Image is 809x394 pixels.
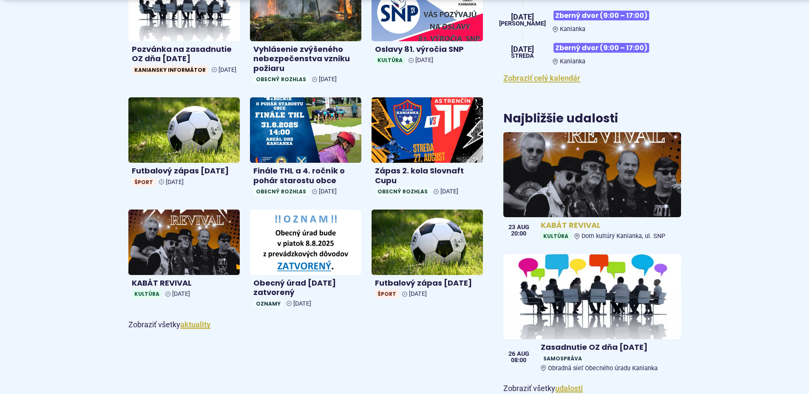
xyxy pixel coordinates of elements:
[132,65,208,74] span: Kaniansky informátor
[440,188,458,195] span: [DATE]
[253,75,309,84] span: Obecný rozhlas
[503,132,681,244] a: KABÁT REVIVAL KultúraDom kultúry Kanianka, ul. SNP 23 aug 20:00
[132,166,236,176] h4: Futbalový zápas [DATE]
[508,351,515,357] span: 26
[128,318,483,332] p: Zobraziť všetky
[253,166,358,185] h4: Finále THL a 4. ročník o pohár starostu obce
[375,45,480,54] h4: Oslavy 81. výročia SNP
[541,221,677,230] h4: KABÁT REVIVAL
[517,224,529,230] span: aug
[219,66,236,74] span: [DATE]
[541,354,585,363] span: Samospráva
[554,11,649,20] span: Zberný dvor (9:00 – 17:00)
[499,21,546,27] span: [PERSON_NAME]
[250,97,361,199] a: Finále THL a 4. ročník o pohár starostu obce Obecný rozhlas [DATE]
[511,53,534,59] span: streda
[503,7,681,33] a: Zberný dvor (9:00 – 17:00) Kanianka [DATE] [PERSON_NAME]
[503,112,618,125] h3: Najbližšie udalosti
[253,187,309,196] span: Obecný rozhlas
[253,299,283,308] span: Oznamy
[511,45,534,53] span: [DATE]
[541,232,571,241] span: Kultúra
[166,179,184,186] span: [DATE]
[132,45,236,64] h4: Pozvánka na zasadnutie OZ dňa [DATE]
[180,320,210,329] a: Zobraziť všetky aktuality
[548,365,658,372] span: Obradná sieť Obecného úradu Kanianka
[319,188,337,195] span: [DATE]
[582,232,665,240] span: Dom kultúry Kanianka, ul. SNP
[372,210,483,302] a: Futbalový zápas [DATE] Šport [DATE]
[375,289,399,298] span: Šport
[293,300,311,307] span: [DATE]
[409,290,427,298] span: [DATE]
[172,290,190,298] span: [DATE]
[319,76,337,83] span: [DATE]
[253,45,358,74] h4: Vyhlásenie zvýšeného nebezpečenstva vzniku požiaru
[508,224,515,230] span: 23
[415,57,433,64] span: [DATE]
[508,231,529,237] span: 20:00
[132,278,236,288] h4: KABÁT REVIVAL
[128,210,240,302] a: KABÁT REVIVAL Kultúra [DATE]
[560,26,585,33] span: Kanianka
[375,166,480,185] h4: Zápas 2. kola Slovnaft Cupu
[555,384,583,393] a: Zobraziť všetky udalosti
[375,187,430,196] span: Obecný rozhlas
[560,58,585,65] span: Kanianka
[250,210,361,312] a: Obecný úrad [DATE] zatvorený Oznamy [DATE]
[128,97,240,190] a: Futbalový zápas [DATE] Šport [DATE]
[132,178,156,187] span: Šport
[503,74,580,82] a: Zobraziť celý kalendár
[132,289,162,298] span: Kultúra
[499,13,546,21] span: [DATE]
[508,357,529,363] span: 08:00
[375,278,480,288] h4: Futbalový zápas [DATE]
[554,43,649,53] span: Zberný dvor (9:00 – 17:00)
[517,351,529,357] span: aug
[372,97,483,199] a: Zápas 2. kola Slovnaft Cupu Obecný rozhlas [DATE]
[541,343,677,352] h4: Zasadnutie OZ dňa [DATE]
[375,56,405,65] span: Kultúra
[253,278,358,298] h4: Obecný úrad [DATE] zatvorený
[503,40,681,65] a: Zberný dvor (9:00 – 17:00) Kanianka [DATE] streda
[503,254,681,375] a: Zasadnutie OZ dňa [DATE] SamosprávaObradná sieť Obecného úradu Kanianka 26 aug 08:00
